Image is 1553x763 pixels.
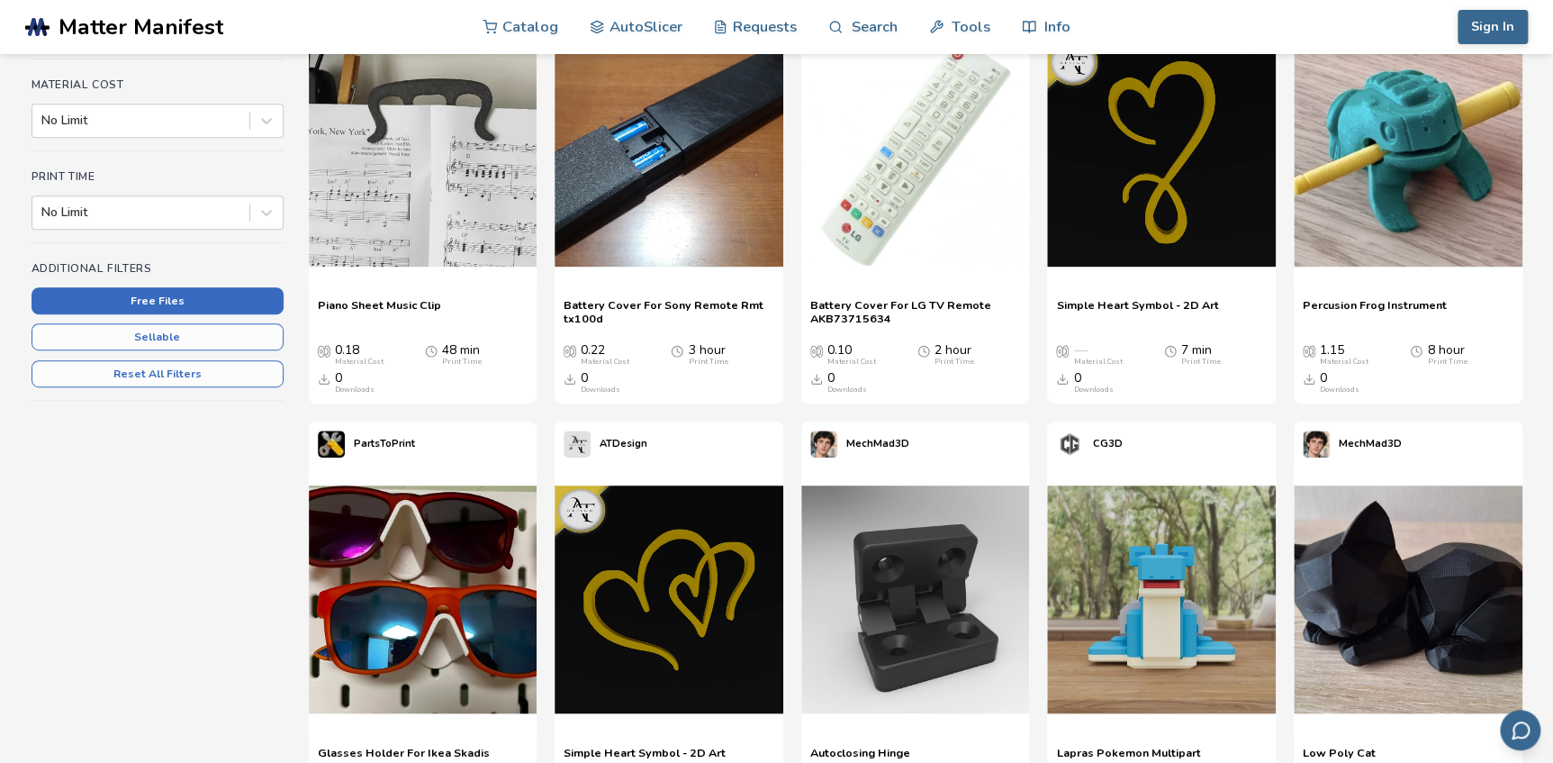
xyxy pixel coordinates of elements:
button: Reset All Filters [32,360,284,387]
span: Average Cost [810,343,823,358]
span: Average Print Time [671,343,683,358]
div: 0 [1073,371,1113,395]
div: Downloads [827,386,867,395]
div: Downloads [581,386,620,395]
div: 48 min [442,343,482,367]
p: MechMad3D [1339,434,1402,453]
button: Sign In [1458,10,1528,44]
div: 2 hour [935,343,974,367]
a: Battery Cover For Sony Remote Rmt tx100d [564,298,774,325]
span: Average Print Time [917,343,930,358]
span: Downloads [564,371,576,386]
span: Downloads [1056,371,1069,386]
div: Downloads [1073,386,1113,395]
img: ATDesign's profile [564,431,591,458]
button: Send feedback via email [1500,710,1540,750]
a: Simple Heart Symbol - 2D Art [1056,298,1218,325]
span: Downloads [318,371,330,386]
a: CG3D's profileCG3D [1047,422,1131,467]
div: Downloads [1320,386,1359,395]
p: ATDesign [600,434,647,453]
div: 0.18 [335,343,384,367]
div: Print Time [688,358,727,367]
a: MechMad3D's profileMechMad3D [801,422,918,467]
a: Piano Sheet Music Clip [318,298,441,325]
span: — [1073,343,1086,358]
input: No Limit [41,205,45,220]
div: 3 hour [688,343,727,367]
span: Average Cost [1056,343,1069,358]
span: Downloads [1303,371,1315,386]
div: Material Cost [827,358,876,367]
button: Free Files [32,287,284,314]
div: Material Cost [335,358,384,367]
img: MechMad3D's profile [810,431,837,458]
h4: Print Time [32,170,284,183]
div: Print Time [1181,358,1221,367]
div: 0 [335,371,375,395]
button: Sellable [32,323,284,350]
p: PartsToPrint [354,434,415,453]
div: 8 hour [1427,343,1467,367]
div: Material Cost [581,358,629,367]
a: ATDesign's profileATDesign [555,422,656,467]
div: 0 [1320,371,1359,395]
img: CG3D's profile [1056,431,1083,458]
input: No Limit [41,114,45,128]
span: Matter Manifest [59,14,223,40]
img: MechMad3D's profile [1303,431,1330,458]
div: 7 min [1181,343,1221,367]
a: Battery Cover For LG TV Remote AKB73715634 [810,298,1021,325]
div: Print Time [1427,358,1467,367]
div: 1.15 [1320,343,1368,367]
div: Print Time [442,358,482,367]
h4: Additional Filters [32,262,284,275]
span: Average Print Time [425,343,438,358]
span: Average Print Time [1410,343,1422,358]
div: 0.22 [581,343,629,367]
div: Material Cost [1073,358,1122,367]
div: Downloads [335,386,375,395]
div: Print Time [935,358,974,367]
span: Average Cost [564,343,576,358]
h4: Material Cost [32,78,284,91]
p: MechMad3D [846,434,909,453]
span: Average Print Time [1164,343,1177,358]
div: Material Cost [1320,358,1368,367]
a: PartsToPrint's profilePartsToPrint [309,422,424,467]
div: 0 [581,371,620,395]
span: Average Cost [318,343,330,358]
a: MechMad3D's profileMechMad3D [1294,422,1411,467]
img: PartsToPrint's profile [318,431,345,458]
span: Downloads [810,371,823,386]
p: CG3D [1092,434,1122,453]
span: Average Cost [1303,343,1315,358]
a: Percusion Frog Instrument [1303,298,1447,325]
div: 0 [827,371,867,395]
div: 0.10 [827,343,876,367]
